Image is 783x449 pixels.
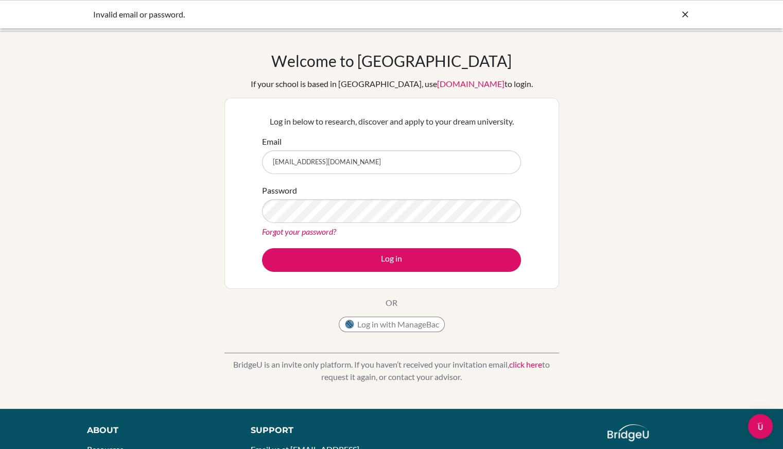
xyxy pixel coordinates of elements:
[509,359,542,369] a: click here
[262,184,297,197] label: Password
[262,135,282,148] label: Email
[87,424,228,437] div: About
[93,8,536,21] div: Invalid email or password.
[262,115,521,128] p: Log in below to research, discover and apply to your dream university.
[262,248,521,272] button: Log in
[262,227,336,236] a: Forgot your password?
[437,79,504,89] a: [DOMAIN_NAME]
[748,414,773,439] div: Open Intercom Messenger
[251,424,380,437] div: Support
[607,424,649,441] img: logo_white@2x-f4f0deed5e89b7ecb1c2cc34c3e3d731f90f0f143d5ea2071677605dd97b5244.png
[224,358,559,383] p: BridgeU is an invite only platform. If you haven’t received your invitation email, to request it ...
[271,51,512,70] h1: Welcome to [GEOGRAPHIC_DATA]
[386,297,397,309] p: OR
[251,78,533,90] div: If your school is based in [GEOGRAPHIC_DATA], use to login.
[339,317,445,332] button: Log in with ManageBac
